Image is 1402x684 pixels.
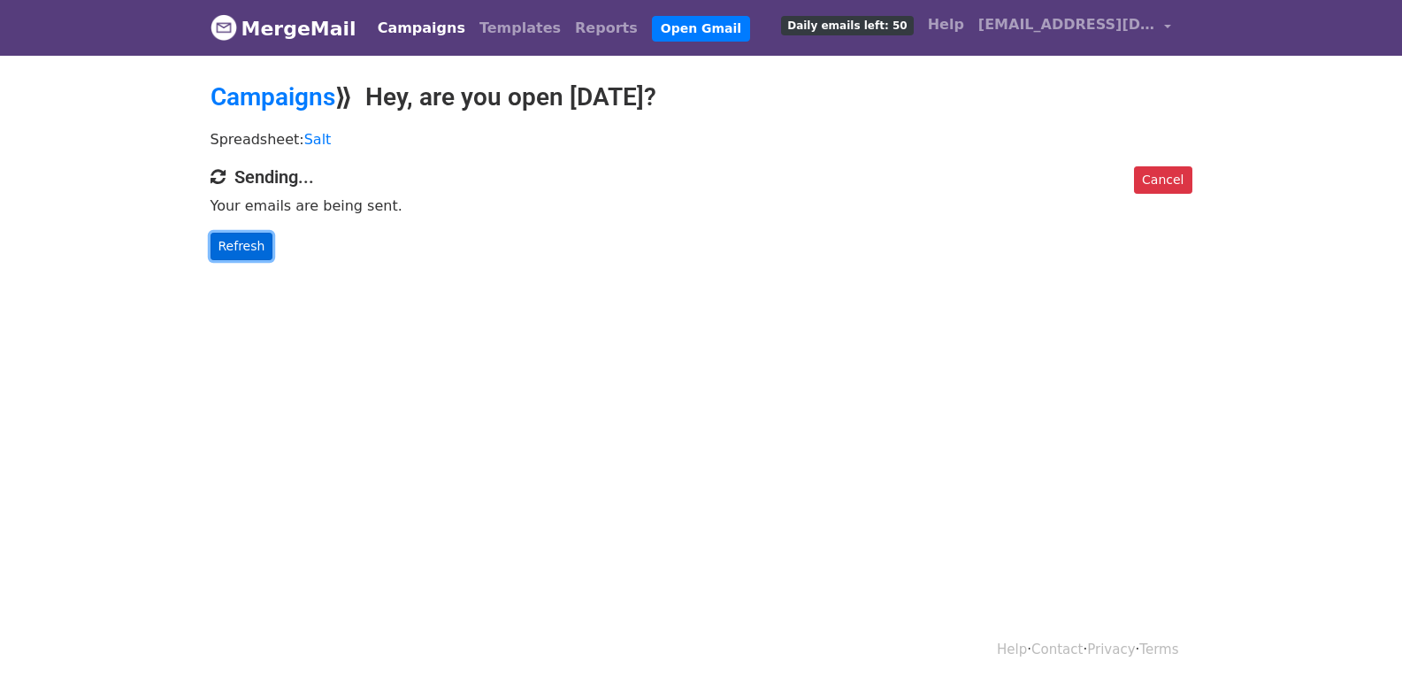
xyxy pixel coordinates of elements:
[211,166,1192,188] h4: Sending...
[978,14,1155,35] span: [EMAIL_ADDRESS][DOMAIN_NAME]
[997,642,1027,657] a: Help
[774,7,920,42] a: Daily emails left: 50
[1134,166,1191,194] a: Cancel
[1139,642,1178,657] a: Terms
[1031,642,1083,657] a: Contact
[304,131,332,148] a: Salt
[472,11,568,46] a: Templates
[921,7,971,42] a: Help
[1314,599,1402,684] iframe: Chat Widget
[971,7,1178,49] a: [EMAIL_ADDRESS][DOMAIN_NAME]
[652,16,750,42] a: Open Gmail
[568,11,645,46] a: Reports
[211,130,1192,149] p: Spreadsheet:
[211,10,356,47] a: MergeMail
[211,14,237,41] img: MergeMail logo
[211,82,335,111] a: Campaigns
[781,16,913,35] span: Daily emails left: 50
[211,196,1192,215] p: Your emails are being sent.
[211,82,1192,112] h2: ⟫ Hey, are you open [DATE]?
[211,233,273,260] a: Refresh
[371,11,472,46] a: Campaigns
[1087,642,1135,657] a: Privacy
